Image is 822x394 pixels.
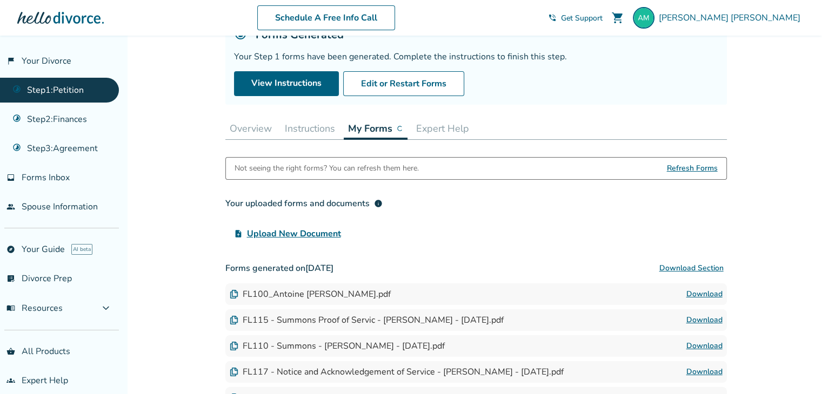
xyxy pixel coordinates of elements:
button: Overview [225,118,276,139]
span: expand_more [99,302,112,315]
span: flag_2 [6,57,15,65]
div: FL110 - Summons - [PERSON_NAME] - [DATE].pdf [230,340,445,352]
img: ... [397,125,403,132]
button: Expert Help [412,118,473,139]
h3: Forms generated on [DATE] [225,257,727,279]
div: Your Step 1 forms have been generated. Complete the instructions to finish this step. [234,51,718,63]
img: Document [230,368,238,376]
span: people [6,202,15,211]
span: Get Support [561,13,603,23]
span: info [374,199,383,208]
span: phone_in_talk [548,13,557,22]
div: FL117 - Notice and Acknowledgement of Service - [PERSON_NAME] - [DATE].pdf [230,366,564,378]
a: View Instructions [234,71,339,96]
a: Download [686,339,723,352]
img: Document [230,290,238,298]
img: Document [230,316,238,324]
a: Download [686,365,723,378]
div: Your uploaded forms and documents [225,197,383,210]
span: shopping_basket [6,347,15,356]
a: phone_in_talkGet Support [548,13,603,23]
span: menu_book [6,304,15,313]
a: Download [686,314,723,327]
img: Document [230,342,238,350]
div: FL100_Antoine [PERSON_NAME].pdf [230,288,391,300]
span: groups [6,376,15,385]
span: shopping_cart [611,11,624,24]
span: list_alt_check [6,274,15,283]
span: upload_file [234,229,243,238]
a: Schedule A Free Info Call [257,5,395,30]
button: Edit or Restart Forms [343,71,464,96]
span: AI beta [71,244,92,255]
span: Forms Inbox [22,172,70,184]
span: Refresh Forms [667,158,718,179]
img: antoine.mkblinds@gmail.com [633,7,654,29]
span: Upload New Document [247,227,341,240]
div: FL115 - Summons Proof of Servic - [PERSON_NAME] - [DATE].pdf [230,314,504,326]
span: Resources [6,302,63,314]
span: [PERSON_NAME] [PERSON_NAME] [659,12,805,24]
a: Download [686,288,723,301]
span: inbox [6,173,15,182]
button: My Forms [344,118,407,140]
button: Instructions [280,118,339,139]
button: Download Section [656,257,727,279]
div: Not seeing the right forms? You can refresh them here. [235,158,419,179]
span: explore [6,245,15,254]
